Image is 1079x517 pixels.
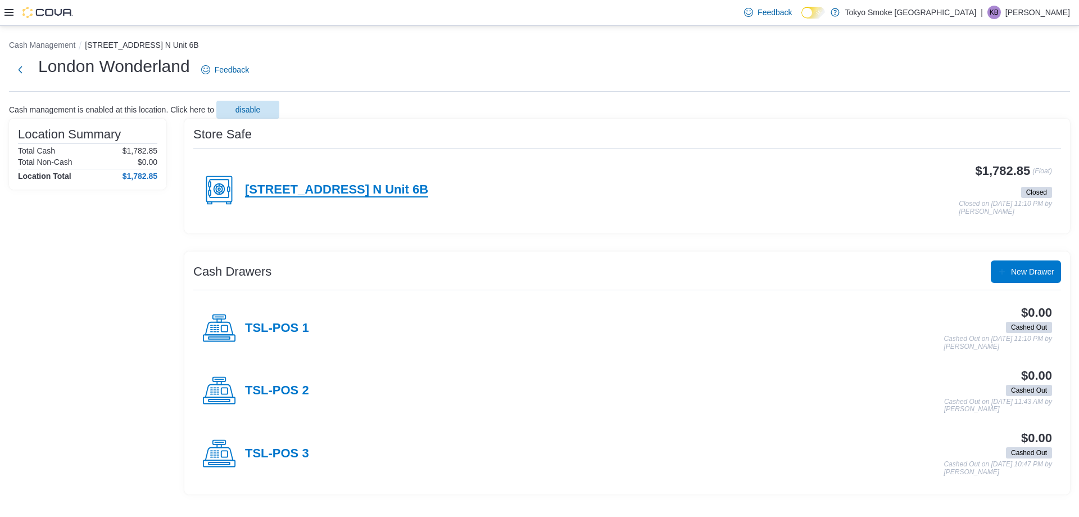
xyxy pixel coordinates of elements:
span: Closed [1026,187,1047,197]
div: Kathleen Bunt [987,6,1001,19]
h4: [STREET_ADDRESS] N Unit 6B [245,183,428,197]
h3: $0.00 [1021,369,1052,383]
p: [PERSON_NAME] [1005,6,1070,19]
button: Next [9,59,31,81]
span: Closed [1021,187,1052,198]
p: Cashed Out on [DATE] 11:10 PM by [PERSON_NAME] [944,335,1052,350]
p: $0.00 [138,158,157,167]
h4: Location Total [18,172,71,181]
h4: $1,782.85 [123,172,157,181]
h3: Location Summary [18,128,121,141]
h3: $0.00 [1021,306,1052,320]
span: Feedback [215,64,249,75]
p: Cashed Out on [DATE] 10:47 PM by [PERSON_NAME] [944,461,1052,476]
p: Cashed Out on [DATE] 11:43 AM by [PERSON_NAME] [944,398,1052,413]
h4: TSL-POS 2 [245,384,309,398]
p: (Float) [1032,164,1052,185]
button: [STREET_ADDRESS] N Unit 6B [85,41,198,50]
h3: $0.00 [1021,431,1052,445]
img: Cova [22,7,73,18]
span: Cashed Out [1011,385,1047,395]
a: Feedback [740,1,796,24]
input: Dark Mode [801,7,825,19]
button: disable [216,101,279,119]
h4: TSL-POS 3 [245,447,309,461]
span: Feedback [758,7,792,18]
button: New Drawer [991,260,1061,283]
span: disable [235,104,260,115]
h4: TSL-POS 1 [245,321,309,336]
span: Cashed Out [1006,447,1052,458]
p: | [981,6,983,19]
span: Cashed Out [1006,322,1052,333]
h3: Store Safe [193,128,252,141]
button: Cash Management [9,41,75,50]
p: Tokyo Smoke [GEOGRAPHIC_DATA] [845,6,977,19]
p: Closed on [DATE] 11:10 PM by [PERSON_NAME] [959,200,1052,215]
h6: Total Cash [18,146,55,155]
nav: An example of EuiBreadcrumbs [9,39,1070,53]
a: Feedback [197,59,253,81]
h3: Cash Drawers [193,265,271,278]
h1: London Wonderland [38,55,190,78]
span: Cashed Out [1006,385,1052,396]
p: Cash management is enabled at this location. Click here to [9,105,214,114]
span: Cashed Out [1011,322,1047,332]
span: Cashed Out [1011,448,1047,458]
span: New Drawer [1011,266,1054,277]
h3: $1,782.85 [976,164,1031,178]
p: $1,782.85 [123,146,157,155]
h6: Total Non-Cash [18,158,72,167]
span: KB [990,6,999,19]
